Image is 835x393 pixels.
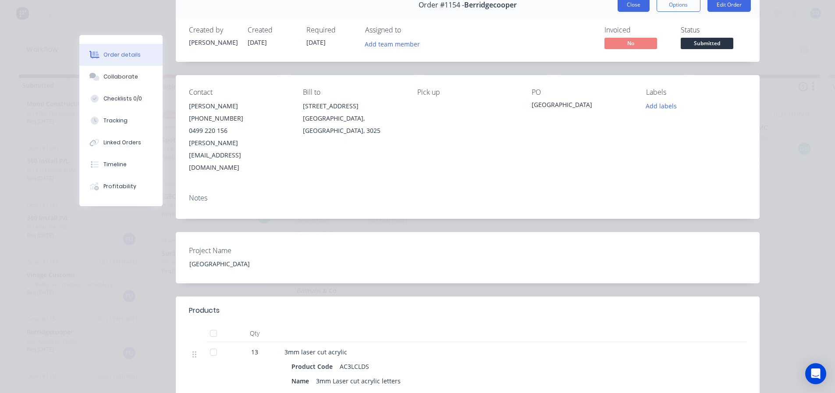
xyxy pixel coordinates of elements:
button: Checklists 0/0 [79,88,163,110]
div: [PHONE_NUMBER] [189,112,289,125]
div: Created [248,26,296,34]
div: Checklists 0/0 [103,95,142,103]
div: Bill to [303,88,403,96]
div: Tracking [103,117,128,125]
span: Submitted [681,38,733,49]
button: Add team member [365,38,425,50]
div: [GEOGRAPHIC_DATA] [532,100,632,112]
div: [PERSON_NAME][EMAIL_ADDRESS][DOMAIN_NAME] [189,137,289,174]
div: Invoiced [604,26,670,34]
div: Created by [189,26,237,34]
div: [PERSON_NAME] [189,100,289,112]
button: Collaborate [79,66,163,88]
button: Linked Orders [79,132,163,154]
button: Add team member [360,38,424,50]
div: Name [291,375,313,387]
div: Assigned to [365,26,453,34]
button: Tracking [79,110,163,132]
div: [STREET_ADDRESS][GEOGRAPHIC_DATA], [GEOGRAPHIC_DATA], 3025 [303,100,403,137]
span: No [604,38,657,49]
div: Linked Orders [103,139,141,146]
div: Required [306,26,355,34]
div: Status [681,26,746,34]
button: Timeline [79,154,163,175]
div: Pick up [417,88,518,96]
div: Collaborate [103,73,138,81]
div: Order details [103,51,141,59]
div: AC3LCLDS [336,360,373,373]
div: Profitability [103,182,136,190]
div: Notes [189,194,746,202]
span: Berridgecooper [464,1,517,9]
button: Profitability [79,175,163,197]
div: PO [532,88,632,96]
span: 3mm laser cut acrylic [284,348,347,356]
div: Contact [189,88,289,96]
div: 0499 220 156 [189,125,289,137]
div: [PERSON_NAME][PHONE_NUMBER]0499 220 156[PERSON_NAME][EMAIL_ADDRESS][DOMAIN_NAME] [189,100,289,174]
div: Open Intercom Messenger [805,363,826,384]
span: 13 [251,347,258,357]
div: [STREET_ADDRESS] [303,100,403,112]
button: Submitted [681,38,733,51]
span: [DATE] [306,38,326,46]
div: Labels [646,88,746,96]
label: Project Name [189,245,298,256]
div: [GEOGRAPHIC_DATA] [182,257,292,270]
button: Order details [79,44,163,66]
div: Qty [228,325,281,342]
span: [DATE] [248,38,267,46]
div: Product Code [291,360,336,373]
div: Products [189,305,220,316]
button: Add labels [641,100,682,112]
div: Timeline [103,161,127,168]
div: 3mm Laser cut acrylic letters [313,375,404,387]
div: [PERSON_NAME] [189,38,237,47]
span: Order #1154 - [419,1,464,9]
div: [GEOGRAPHIC_DATA], [GEOGRAPHIC_DATA], 3025 [303,112,403,137]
